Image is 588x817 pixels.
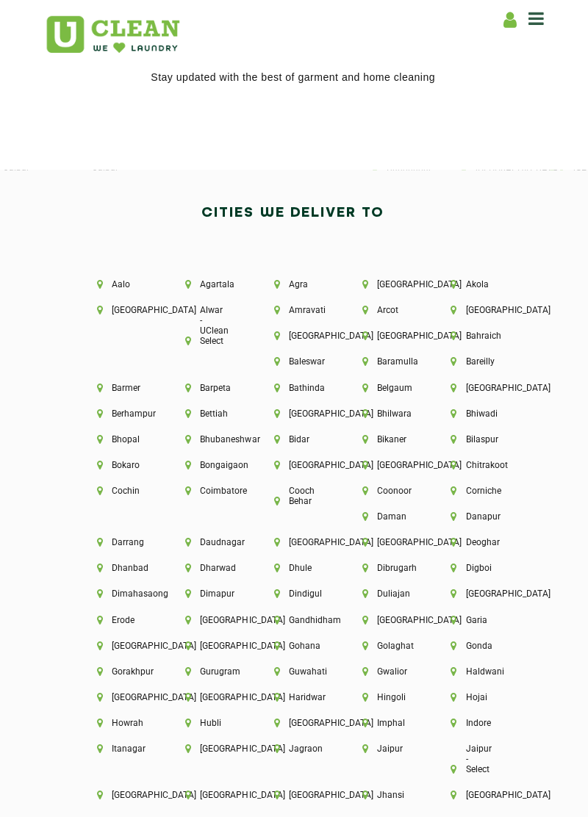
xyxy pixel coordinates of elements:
[275,744,313,754] li: Jagraon
[275,486,313,507] li: Cooch Behar
[451,512,490,522] li: Danapur
[48,70,540,90] p: Stay updated with the best of garment and home cleaning
[451,358,490,368] li: Bareilly
[275,461,313,471] li: [GEOGRAPHIC_DATA]
[98,564,137,574] li: Dhanbad
[275,564,313,574] li: Dhule
[451,538,490,548] li: Deoghar
[363,512,401,522] li: Daman
[187,615,225,625] li: [GEOGRAPHIC_DATA]
[451,615,490,625] li: Garia
[275,666,313,677] li: Guwahati
[363,435,401,445] li: Bikaner
[275,692,313,702] li: Haridwar
[187,409,225,420] li: Bettiah
[363,564,401,574] li: Dibrugarh
[275,358,313,368] li: Baleswar
[187,564,225,574] li: Dharwad
[187,435,225,445] li: Bhubaneshwar
[275,589,313,600] li: Dindigul
[187,641,225,651] li: [GEOGRAPHIC_DATA]
[98,744,137,754] li: Itanagar
[451,435,490,445] li: Bilaspur
[363,615,401,625] li: [GEOGRAPHIC_DATA]
[451,461,490,471] li: Chitrakoot
[275,281,313,291] li: Agra
[98,306,137,317] li: [GEOGRAPHIC_DATA]
[98,435,137,445] li: Bhopal
[363,718,401,728] li: Imphal
[275,718,313,728] li: [GEOGRAPHIC_DATA]
[98,615,137,625] li: Erode
[451,306,490,317] li: [GEOGRAPHIC_DATA]
[451,332,490,342] li: Bahraich
[451,718,490,728] li: Indore
[187,486,225,497] li: Coimbatore
[187,744,225,754] li: [GEOGRAPHIC_DATA]
[363,790,401,800] li: Jhansi
[451,281,490,291] li: Akola
[187,538,225,548] li: Daudnagar
[451,589,490,600] li: [GEOGRAPHIC_DATA]
[363,692,401,702] li: Hingoli
[363,744,401,754] li: Jaipur
[451,692,490,702] li: Hojai
[275,790,313,800] li: [GEOGRAPHIC_DATA]
[451,486,490,497] li: Corniche
[187,718,225,728] li: Hubli
[275,615,313,625] li: Gandhidham
[98,641,137,651] li: [GEOGRAPHIC_DATA]
[451,384,490,394] li: [GEOGRAPHIC_DATA]
[275,435,313,445] li: Bidar
[98,384,137,394] li: Barmer
[363,409,401,420] li: Bhilwara
[363,589,401,600] li: Duliajan
[363,538,401,548] li: [GEOGRAPHIC_DATA]
[187,461,225,471] li: Bongaigaon
[98,486,137,497] li: Cochin
[187,790,225,800] li: [GEOGRAPHIC_DATA]
[49,18,181,55] img: UClean Laundry and Dry Cleaning
[187,384,225,394] li: Barpeta
[451,409,490,420] li: Bhiwadi
[275,332,313,342] li: [GEOGRAPHIC_DATA]
[451,744,490,774] li: Jaipur - Select
[363,666,401,677] li: Gwalior
[363,332,401,342] li: [GEOGRAPHIC_DATA]
[98,718,137,728] li: Howrah
[363,461,401,471] li: [GEOGRAPHIC_DATA]
[363,281,401,291] li: [GEOGRAPHIC_DATA]
[363,486,401,497] li: Coonoor
[275,409,313,420] li: [GEOGRAPHIC_DATA]
[187,666,225,677] li: Gurugram
[275,641,313,651] li: Gohana
[48,201,540,228] h2: Cities We Deliver to
[98,409,137,420] li: Berhampur
[451,564,490,574] li: Digboi
[451,790,490,800] li: [GEOGRAPHIC_DATA]
[187,589,225,600] li: Dimapur
[275,538,313,548] li: [GEOGRAPHIC_DATA]
[363,384,401,394] li: Belgaum
[98,538,137,548] li: Darrang
[98,666,137,677] li: Gorakhpur
[451,641,490,651] li: Gonda
[451,666,490,677] li: Haldwani
[363,358,401,368] li: Baramulla
[187,306,225,348] li: Alwar - UClean Select
[187,281,225,291] li: Agartala
[98,692,137,702] li: [GEOGRAPHIC_DATA]
[98,461,137,471] li: Bokaro
[275,306,313,317] li: Amravati
[275,384,313,394] li: Bathinda
[363,641,401,651] li: Golaghat
[98,589,137,600] li: Dimahasaong
[363,306,401,317] li: Arcot
[98,281,137,291] li: Aalo
[187,692,225,702] li: [GEOGRAPHIC_DATA]
[98,790,137,800] li: [GEOGRAPHIC_DATA]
